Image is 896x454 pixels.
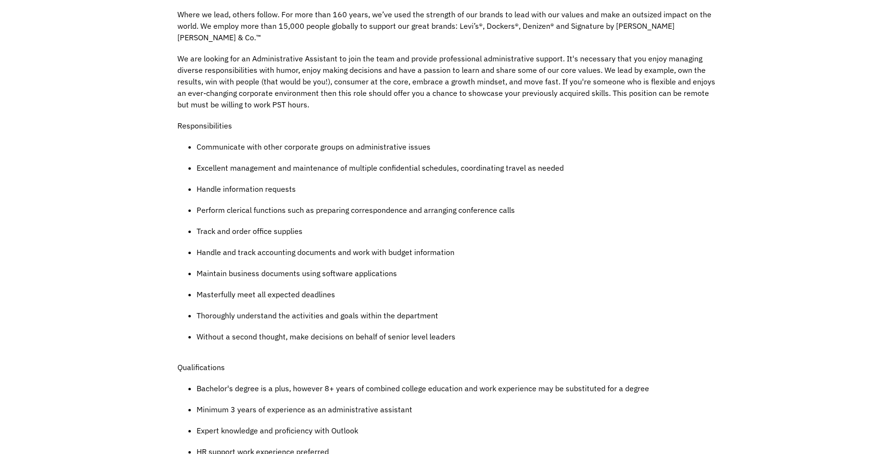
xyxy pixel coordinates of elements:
[197,204,719,216] p: Perform clerical functions such as preparing correspondence and arranging conference calls
[197,383,719,394] p: Bachelor's degree is a plus, however 8+ years of combined college education and work experience m...
[197,268,719,279] p: Maintain business documents using software applications
[197,183,719,195] p: Handle information requests
[197,425,719,436] p: Expert knowledge and proficiency with Outlook
[197,289,719,300] p: Masterfully meet all expected deadlines
[197,404,719,415] p: Minimum 3 years of experience as an administrative assistant
[177,53,719,110] p: We are looking for an Administrative Assistant to join the team and provide professional administ...
[177,9,719,43] p: Where we lead, others follow. For more than 160 years, we’ve used the strength of our brands to l...
[197,225,719,237] p: Track and order office supplies
[197,246,719,258] p: Handle and track accounting documents and work with budget information
[197,310,719,321] p: Thoroughly understand the activities and goals within the department
[177,120,719,131] p: Responsibilities
[197,162,719,174] p: Excellent management and maintenance of multiple confidential schedules, coordinating travel as n...
[197,141,719,152] p: Communicate with other corporate groups on administrative issues
[197,331,719,342] p: Without a second thought, make decisions on behalf of senior level leaders
[177,361,719,373] p: Qualifications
